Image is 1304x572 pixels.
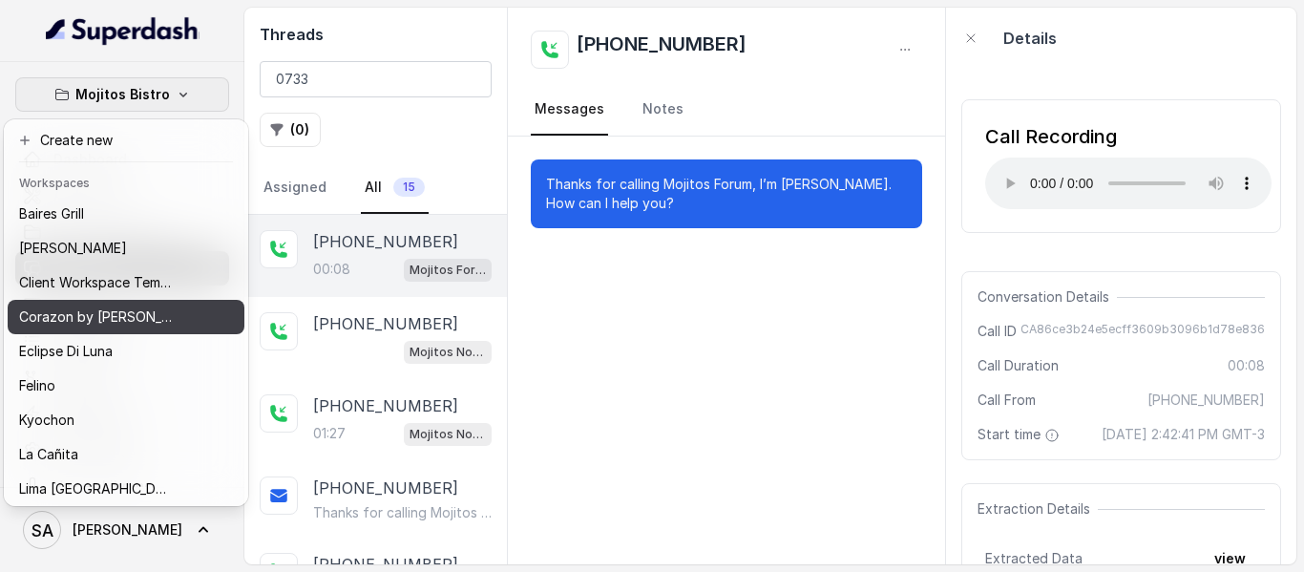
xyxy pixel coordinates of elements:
p: La Cañita [19,443,78,466]
button: Mojitos Bistro [15,77,229,112]
p: Kyochon [19,409,74,432]
p: Client Workspace Template [19,271,172,294]
p: [PERSON_NAME] [19,237,127,260]
p: Felino [19,374,55,397]
p: Eclipse Di Luna [19,340,113,363]
p: Mojitos Bistro [75,83,170,106]
header: Workspaces [8,166,244,197]
button: Create new [8,123,244,158]
p: Lima [GEOGRAPHIC_DATA] [19,477,172,500]
div: Mojitos Bistro [4,119,248,506]
p: Baires Grill [19,202,84,225]
p: Corazon by [PERSON_NAME] [19,306,172,328]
